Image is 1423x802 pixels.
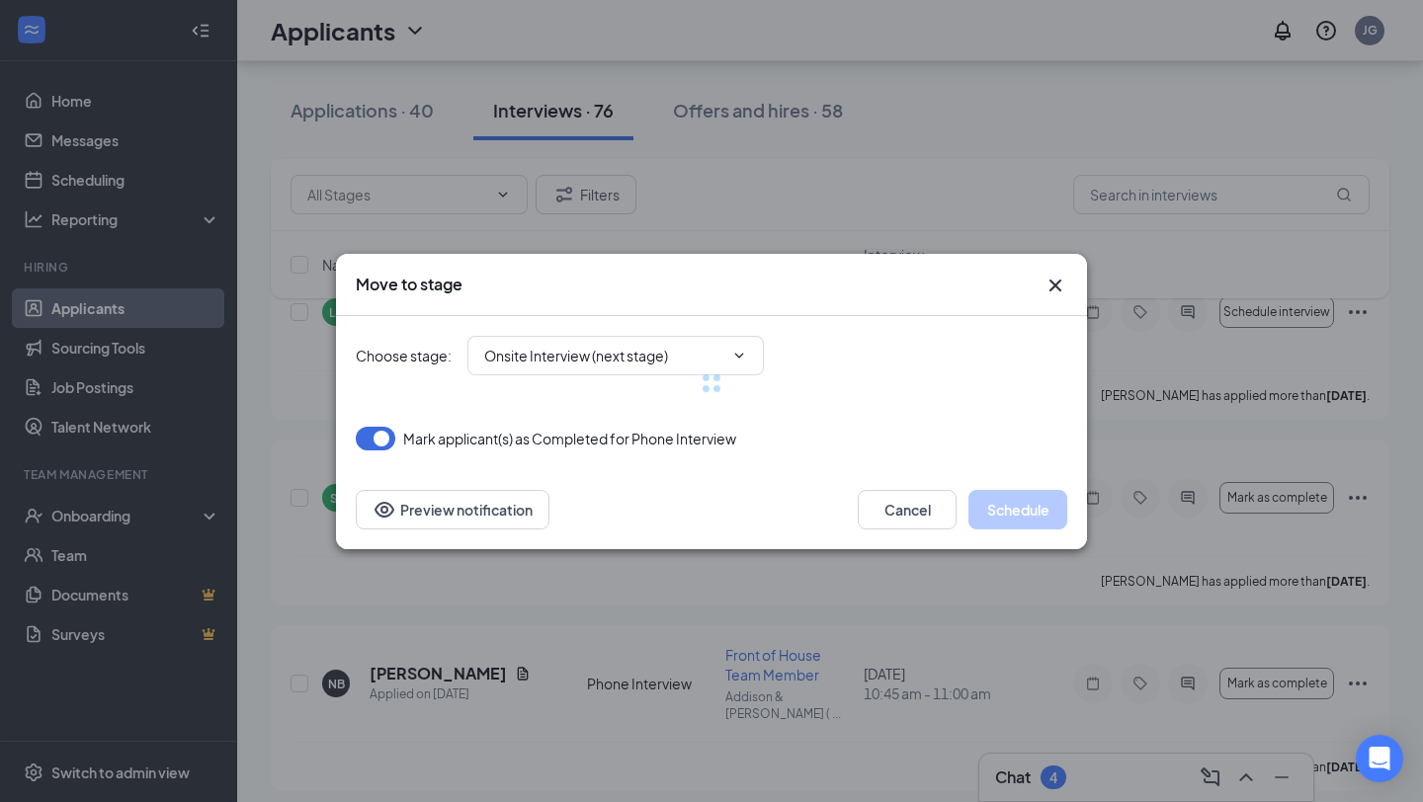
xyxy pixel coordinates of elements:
[1044,274,1067,297] svg: Cross
[356,274,462,295] h3: Move to stage
[356,490,549,529] button: Preview notificationEye
[858,490,957,529] button: Cancel
[968,490,1067,529] button: Schedule
[373,498,396,521] svg: Eye
[1356,735,1403,782] div: Open Intercom Messenger
[1044,274,1067,297] button: Close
